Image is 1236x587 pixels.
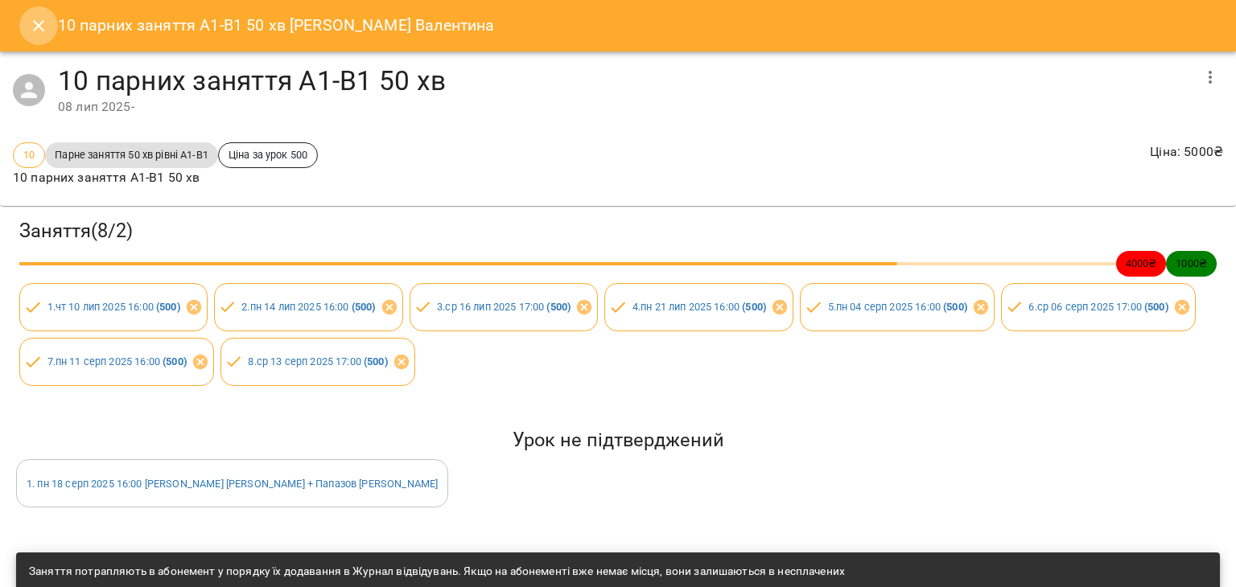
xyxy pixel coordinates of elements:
[1144,301,1168,313] b: ( 500 )
[163,355,187,367] b: ( 500 )
[219,147,317,162] span: Ціна за урок 500
[241,301,375,313] a: 2.пн 14 лип 2025 16:00 (500)
[1166,256,1217,271] span: 1000 ₴
[14,147,44,162] span: 10
[19,219,1217,244] h3: Заняття ( 8 / 2 )
[742,301,766,313] b: ( 500 )
[1150,142,1223,162] p: Ціна : 5000 ₴
[214,283,403,331] div: 2.пн 14 лип 2025 16:00 (500)
[828,301,967,313] a: 5.пн 04 серп 2025 16:00 (500)
[1001,283,1196,331] div: 6.ср 06 серп 2025 17:00 (500)
[19,283,208,331] div: 1.чт 10 лип 2025 16:00 (500)
[47,301,180,313] a: 1.чт 10 лип 2025 16:00 (500)
[45,147,218,162] span: Парне заняття 50 хв рівні А1-В1
[58,13,495,38] h6: 10 парних заняття А1-В1 50 хв [PERSON_NAME] Валентина
[220,338,415,386] div: 8.ср 13 серп 2025 17:00 (500)
[156,301,180,313] b: ( 500 )
[943,301,967,313] b: ( 500 )
[364,355,388,367] b: ( 500 )
[19,6,58,45] button: Close
[29,557,845,586] div: Заняття потрапляють в абонемент у порядку їх додавання в Журнал відвідувань. Якщо на абонементі в...
[410,283,599,331] div: 3.ср 16 лип 2025 17:00 (500)
[27,478,438,490] a: 1. пн 18 серп 2025 16:00 [PERSON_NAME] [PERSON_NAME] + Папазов [PERSON_NAME]
[352,301,376,313] b: ( 500 )
[19,338,214,386] div: 7.пн 11 серп 2025 16:00 (500)
[16,428,1220,453] h5: Урок не підтверджений
[1116,256,1167,271] span: 4000 ₴
[546,301,571,313] b: ( 500 )
[437,301,571,313] a: 3.ср 16 лип 2025 17:00 (500)
[47,355,187,367] a: 7.пн 11 серп 2025 16:00 (500)
[604,283,793,331] div: 4.пн 21 лип 2025 16:00 (500)
[632,301,766,313] a: 4.пн 21 лип 2025 16:00 (500)
[800,283,995,331] div: 5.пн 04 серп 2025 16:00 (500)
[58,64,1191,97] h4: 10 парних заняття А1-В1 50 хв
[13,168,318,187] p: 10 парних заняття А1-В1 50 хв
[248,355,387,367] a: 8.ср 13 серп 2025 17:00 (500)
[1028,301,1168,313] a: 6.ср 06 серп 2025 17:00 (500)
[58,97,1191,117] div: 08 лип 2025 -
